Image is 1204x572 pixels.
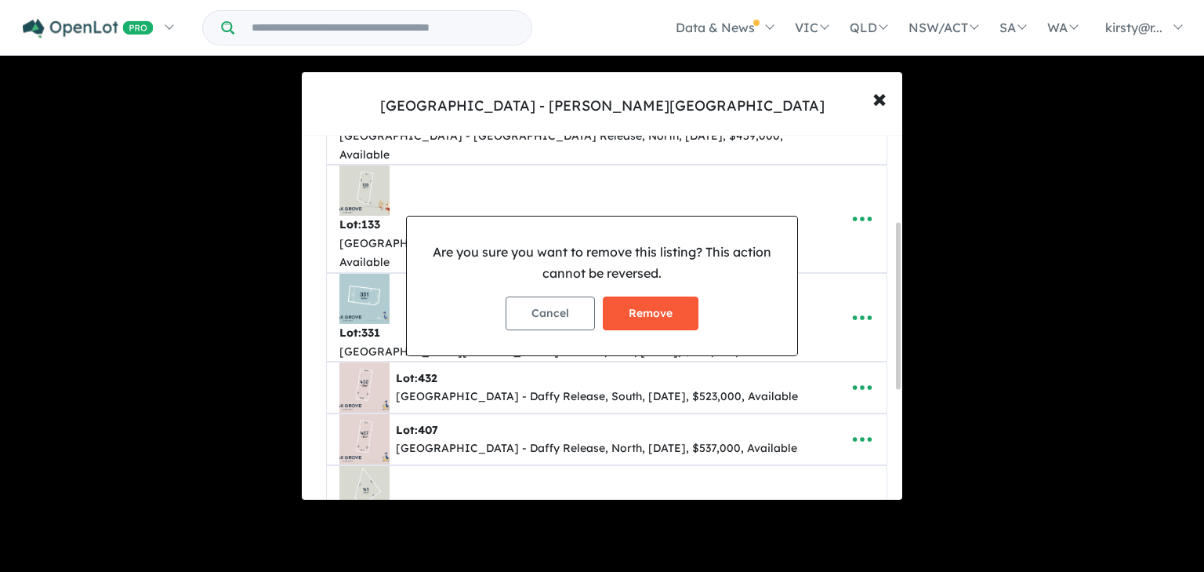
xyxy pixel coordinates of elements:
span: kirsty@r... [1105,20,1162,35]
img: Openlot PRO Logo White [23,19,154,38]
button: Remove [603,297,698,330]
p: Are you sure you want to remove this listing? This action cannot be reversed. [419,242,785,284]
button: Cancel [506,297,595,330]
input: Try estate name, suburb, builder or developer [238,11,528,45]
